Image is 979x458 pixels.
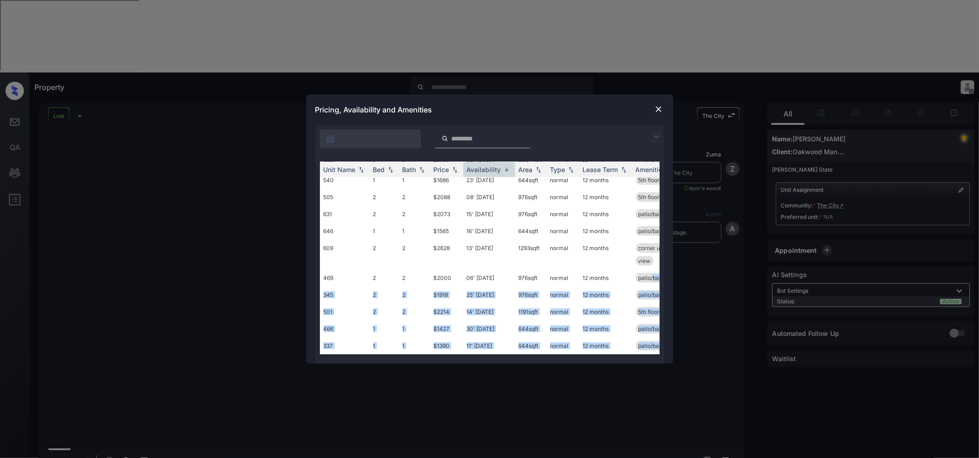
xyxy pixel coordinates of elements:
td: 23' [DATE] [463,172,515,189]
img: sorting [566,167,576,173]
td: 466 [320,320,369,337]
td: $1427 [430,320,463,337]
div: Availability [467,166,501,173]
td: 2 [399,206,430,223]
td: 2 [399,269,430,286]
img: sorting [534,167,543,173]
img: icon-zuma [325,134,335,144]
td: $1918 [430,286,463,303]
td: 1 [399,223,430,240]
td: 12 months [579,286,632,303]
td: 2 [399,240,430,269]
span: patio/balcony [638,325,674,332]
td: 1 [399,337,430,354]
td: 2 [369,189,399,206]
td: normal [547,172,579,189]
td: 25' [DATE] [463,286,515,303]
td: 646 [320,223,369,240]
td: 16' [DATE] [463,223,515,240]
td: 976 sqft [515,286,547,303]
td: 976 sqft [515,206,547,223]
div: Type [550,166,565,173]
td: 06' [DATE] [463,269,515,286]
td: 2 [369,269,399,286]
td: 2 [399,303,430,320]
td: 12 months [579,303,632,320]
td: 2 [369,286,399,303]
td: 631 [320,206,369,223]
td: 14' [DATE] [463,303,515,320]
div: Area [519,166,533,173]
td: 1 [369,337,399,354]
div: Pricing, Availability and Amenities [306,95,673,125]
td: 976 sqft [515,189,547,206]
td: 12 months [579,206,632,223]
td: normal [547,303,579,320]
td: 644 sqft [515,320,547,337]
td: 1 [399,320,430,337]
span: patio/balcony [638,211,674,218]
span: patio/balcony [638,274,674,281]
td: normal [547,269,579,286]
div: Bath [403,166,416,173]
td: normal [547,286,579,303]
td: 12 months [579,320,632,337]
img: sorting [417,167,426,173]
td: $1686 [430,172,463,189]
td: 12 months [579,337,632,354]
td: 2 [399,189,430,206]
span: corner unit [638,245,667,251]
td: $2214 [430,303,463,320]
td: 1 [399,172,430,189]
div: Amenities [636,166,666,173]
td: $1390 [430,337,463,354]
td: 505 [320,189,369,206]
td: 540 [320,172,369,189]
td: 469 [320,269,369,286]
td: 2 [369,303,399,320]
td: 1 [369,172,399,189]
td: $2073 [430,206,463,223]
img: icon-zuma [651,131,662,142]
td: $2088 [430,189,463,206]
td: 644 sqft [515,172,547,189]
img: sorting [386,167,395,173]
td: 2 [399,286,430,303]
td: normal [547,223,579,240]
span: 5th floor [638,194,660,201]
img: sorting [357,167,366,173]
td: $2628 [430,240,463,269]
td: normal [547,320,579,337]
td: normal [547,189,579,206]
td: 12 months [579,189,632,206]
td: $2000 [430,269,463,286]
td: 1 [369,223,399,240]
td: 12 months [579,269,632,286]
td: $1565 [430,223,463,240]
div: Bed [373,166,385,173]
td: 15' [DATE] [463,206,515,223]
div: Unit Name [324,166,356,173]
td: 501 [320,303,369,320]
td: 1191 sqft [515,303,547,320]
td: 08' [DATE] [463,189,515,206]
td: 11' [DATE] [463,337,515,354]
td: 345 [320,286,369,303]
span: patio/balcony [638,228,674,235]
img: icon-zuma [442,134,448,143]
img: sorting [619,167,628,173]
td: 12 months [579,223,632,240]
td: 1 [369,320,399,337]
td: 12 months [579,240,632,269]
span: 5th floor [638,177,660,184]
td: 2 [369,206,399,223]
img: sorting [450,167,459,173]
td: 12 months [579,172,632,189]
td: 644 sqft [515,223,547,240]
td: 976 sqft [515,269,547,286]
td: normal [547,240,579,269]
td: 609 [320,240,369,269]
img: close [654,105,663,114]
span: patio/balcony [638,291,674,298]
td: normal [547,206,579,223]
